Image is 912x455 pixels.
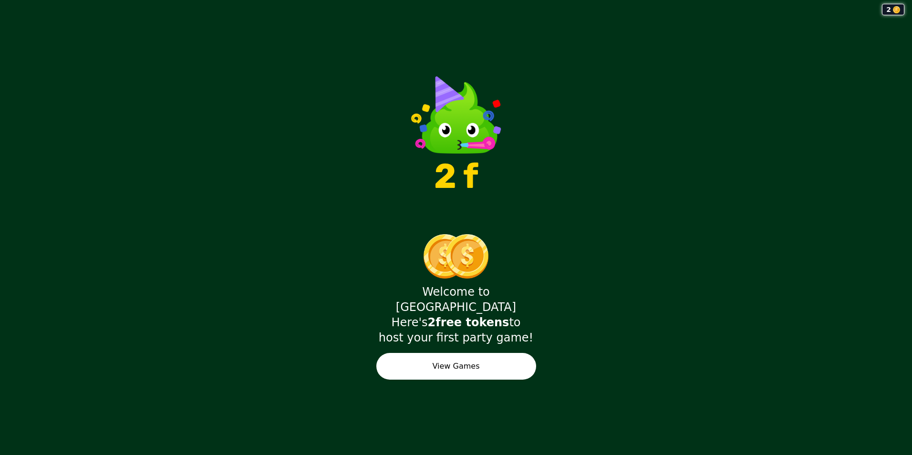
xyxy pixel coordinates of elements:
[411,69,501,154] img: Wasabi Mascot
[376,353,536,380] button: View Games
[376,284,536,345] div: Welcome to [GEOGRAPHIC_DATA] Here's to host your first party game!
[434,159,478,194] p: 2 f
[893,6,900,13] img: coin
[428,316,509,329] strong: 2 free tokens
[882,4,904,15] div: 2
[423,234,489,279] img: double tokens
